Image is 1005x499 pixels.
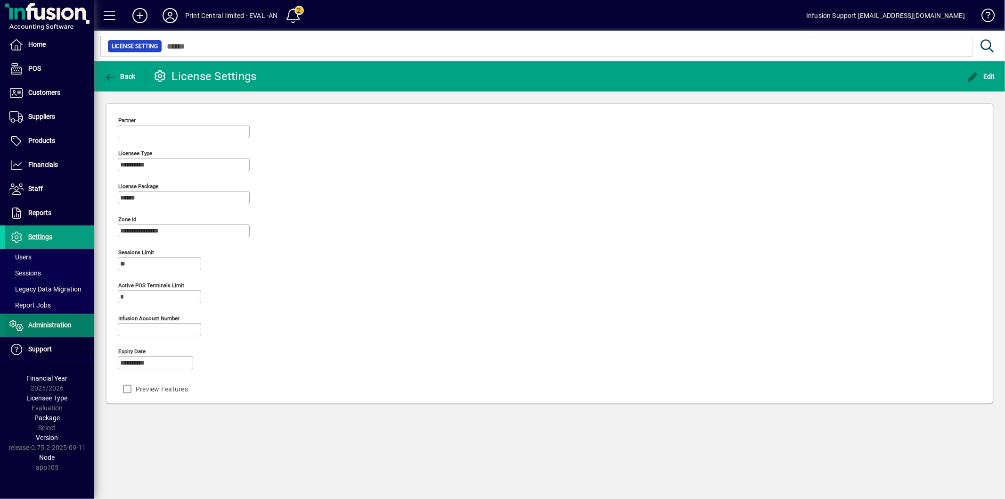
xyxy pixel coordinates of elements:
[28,89,60,96] span: Customers
[102,68,138,85] button: Back
[118,282,184,289] mat-label: Active POS Terminals Limit
[28,233,52,241] span: Settings
[28,113,55,120] span: Suppliers
[104,73,136,80] span: Back
[5,314,94,337] a: Administration
[965,68,998,85] button: Edit
[5,81,94,105] a: Customers
[967,73,996,80] span: Edit
[28,209,51,216] span: Reports
[5,33,94,57] a: Home
[5,249,94,265] a: Users
[5,177,94,201] a: Staff
[40,454,55,461] span: Node
[5,57,94,81] a: POS
[28,41,46,48] span: Home
[806,8,965,23] div: Infusion Support [EMAIL_ADDRESS][DOMAIN_NAME]
[5,297,94,313] a: Report Jobs
[118,183,158,190] mat-label: License Package
[28,185,43,192] span: Staff
[118,249,154,256] mat-label: Sessions Limit
[5,129,94,153] a: Products
[112,42,158,51] span: License Setting
[9,301,51,309] span: Report Jobs
[28,321,72,329] span: Administration
[9,253,32,261] span: Users
[36,434,58,441] span: Version
[27,374,68,382] span: Financial Year
[153,69,257,84] div: License Settings
[125,7,155,24] button: Add
[118,315,180,322] mat-label: Infusion account number
[27,394,68,402] span: Licensee Type
[28,65,41,72] span: POS
[9,285,82,293] span: Legacy Data Migration
[118,117,136,124] mat-label: Partner
[28,345,52,353] span: Support
[185,8,278,23] div: Print Central limited - EVAL -AN
[5,153,94,177] a: Financials
[5,338,94,361] a: Support
[5,105,94,129] a: Suppliers
[94,68,146,85] app-page-header-button: Back
[155,7,185,24] button: Profile
[28,137,55,144] span: Products
[118,150,152,157] mat-label: Licensee Type
[28,161,58,168] span: Financials
[5,201,94,225] a: Reports
[118,348,146,355] mat-label: Expiry date
[34,414,60,422] span: Package
[5,281,94,297] a: Legacy Data Migration
[118,216,137,223] mat-label: Zone Id
[974,2,993,33] a: Knowledge Base
[9,269,41,277] span: Sessions
[5,265,94,281] a: Sessions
